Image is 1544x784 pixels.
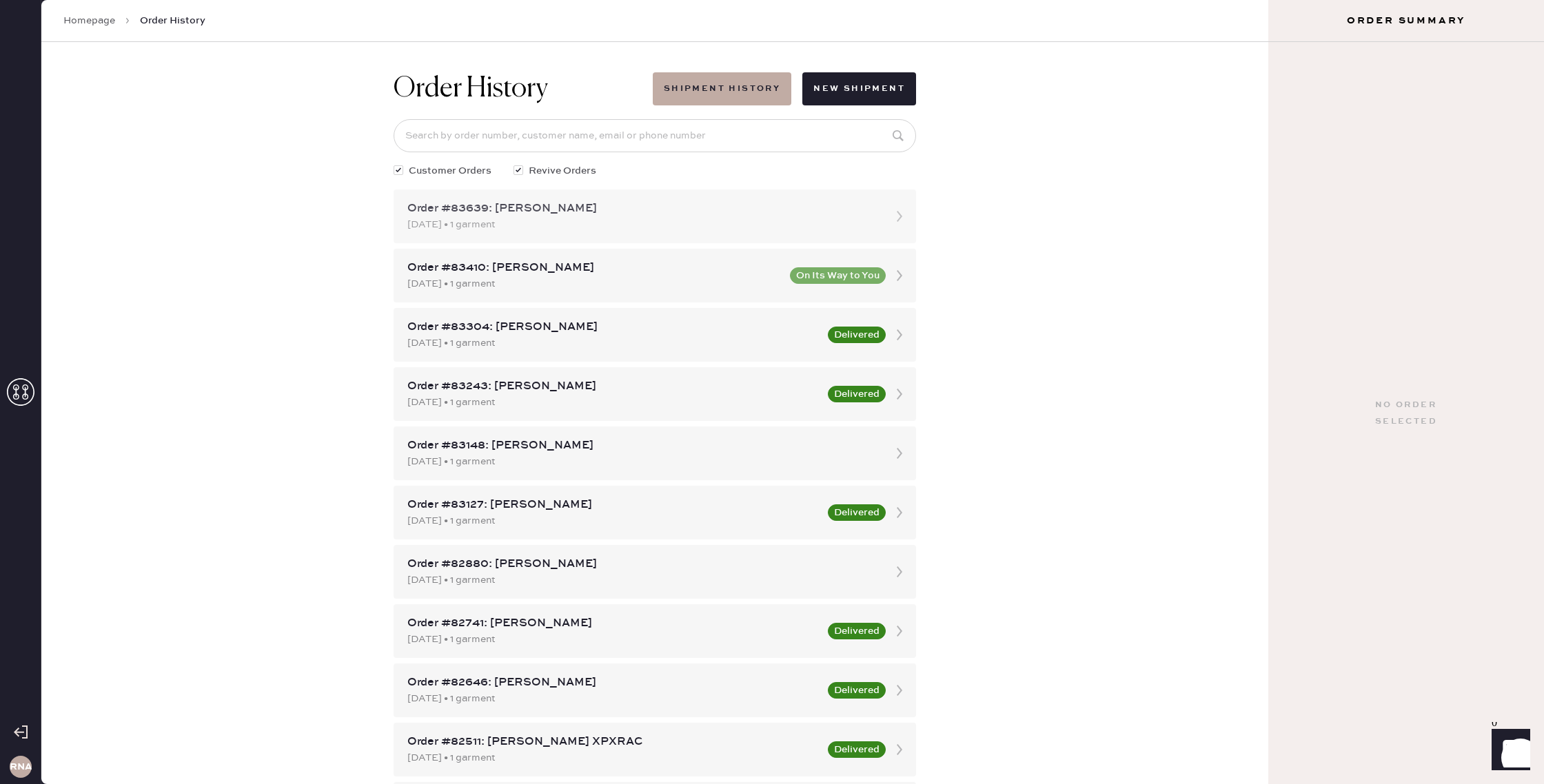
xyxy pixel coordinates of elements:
[529,163,596,178] span: Revive Orders
[407,615,820,632] div: Order #82741: [PERSON_NAME]
[407,395,820,410] div: [DATE] • 1 garment
[407,454,877,469] div: [DATE] • 1 garment
[63,14,115,28] a: Homepage
[653,72,791,105] button: Shipment History
[407,437,877,454] div: Order #83148: [PERSON_NAME]
[407,319,820,336] div: Order #83304: [PERSON_NAME]
[828,504,886,521] button: Delivered
[407,276,782,291] div: [DATE] • 1 garment
[407,556,877,572] div: Order #82880: [PERSON_NAME]
[828,682,886,699] button: Delivered
[140,14,205,28] span: Order History
[1479,722,1538,781] iframe: Front Chat
[828,386,886,402] button: Delivered
[828,327,886,343] button: Delivered
[407,691,820,706] div: [DATE] • 1 garment
[1268,14,1544,28] h3: Order Summary
[407,378,820,395] div: Order #83243: [PERSON_NAME]
[407,734,820,750] div: Order #82511: [PERSON_NAME] XPXRAC
[407,217,877,232] div: [DATE] • 1 garment
[407,572,877,588] div: [DATE] • 1 garment
[409,163,491,178] span: Customer Orders
[394,72,548,105] h1: Order History
[10,762,32,772] h3: RNA
[828,623,886,639] button: Delivered
[407,260,782,276] div: Order #83410: [PERSON_NAME]
[790,267,886,284] button: On Its Way to You
[407,513,820,528] div: [DATE] • 1 garment
[407,497,820,513] div: Order #83127: [PERSON_NAME]
[407,200,877,217] div: Order #83639: [PERSON_NAME]
[394,119,916,152] input: Search by order number, customer name, email or phone number
[407,674,820,691] div: Order #82646: [PERSON_NAME]
[802,72,916,105] button: New Shipment
[1375,397,1437,430] div: No order selected
[407,632,820,647] div: [DATE] • 1 garment
[407,750,820,765] div: [DATE] • 1 garment
[828,741,886,758] button: Delivered
[407,336,820,351] div: [DATE] • 1 garment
